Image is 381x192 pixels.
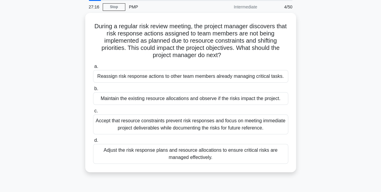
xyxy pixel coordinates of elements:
[93,92,288,105] div: Maintain the existing resource allocations and observe if the risks impact the project.
[94,86,98,91] span: b.
[94,108,98,113] span: c.
[94,64,98,69] span: a.
[103,3,125,11] a: Stop
[93,70,288,83] div: Reassign risk response actions to other team members already managing critical tasks.
[94,138,98,143] span: d.
[85,1,103,13] div: 27:16
[208,1,261,13] div: Intermediate
[261,1,296,13] div: 4/50
[93,114,288,134] div: Accept that resource constraints prevent risk responses and focus on meeting immediate project de...
[92,23,289,59] h5: During a regular risk review meeting, the project manager discovers that risk response actions as...
[125,1,208,13] div: PMP
[93,144,288,164] div: Adjust the risk response plans and resource allocations to ensure critical risks are managed effe...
